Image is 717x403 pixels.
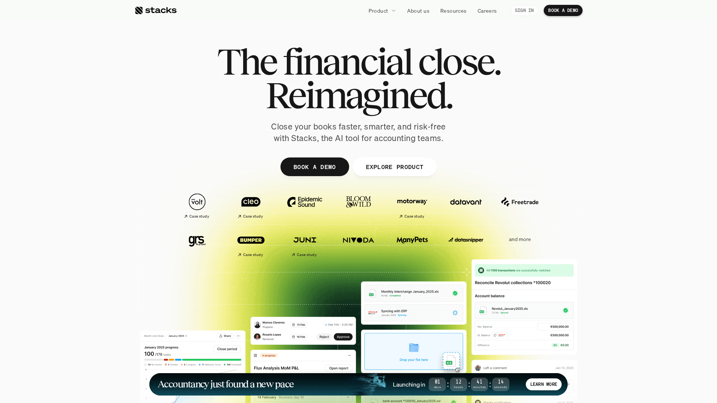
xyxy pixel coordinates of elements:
p: BOOK A DEMO [294,161,336,172]
span: Reimagined. [266,78,452,112]
a: Case study [389,190,435,222]
p: SIGN IN [515,8,534,13]
a: Privacy Policy [88,173,121,178]
a: BOOK A DEMO [544,5,583,16]
p: About us [407,7,429,15]
h2: Case study [243,214,263,219]
a: Case study [282,228,328,260]
a: Case study [228,228,274,260]
a: Resources [436,4,471,17]
p: Resources [440,7,467,15]
p: Close your books faster, smarter, and risk-free with Stacks, the AI tool for accounting teams. [265,121,452,144]
a: Accountancy just found a new paceLaunching in01Days:12Hours:41Minutes:14SecondsLEARN MORE [149,373,568,396]
a: About us [403,4,434,17]
p: Product [369,7,388,15]
a: BOOK A DEMO [280,157,349,176]
h4: Launching in [393,380,425,388]
h2: Case study [243,253,263,257]
p: BOOK A DEMO [548,8,578,13]
p: and more [497,236,543,243]
p: LEARN MORE [530,382,557,387]
span: 14 [492,380,509,384]
p: Careers [478,7,497,15]
span: 41 [471,380,488,384]
strong: : [467,380,471,388]
a: SIGN IN [510,5,538,16]
span: close. [418,45,500,78]
h2: Case study [404,214,424,219]
span: financial [283,45,412,78]
span: Days [429,386,446,388]
span: 12 [450,380,467,384]
span: 01 [429,380,446,384]
h2: Case study [189,214,209,219]
strong: : [446,380,450,388]
strong: : [488,380,492,388]
a: EXPLORE PRODUCT [353,157,437,176]
p: EXPLORE PRODUCT [366,161,423,172]
a: Careers [473,4,502,17]
a: Case study [228,190,274,222]
span: Minutes [471,386,488,388]
a: Case study [174,190,220,222]
h1: Accountancy just found a new pace [158,380,294,388]
h2: Case study [297,253,317,257]
span: Seconds [492,386,509,388]
span: The [217,45,276,78]
span: Hours [450,386,467,388]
